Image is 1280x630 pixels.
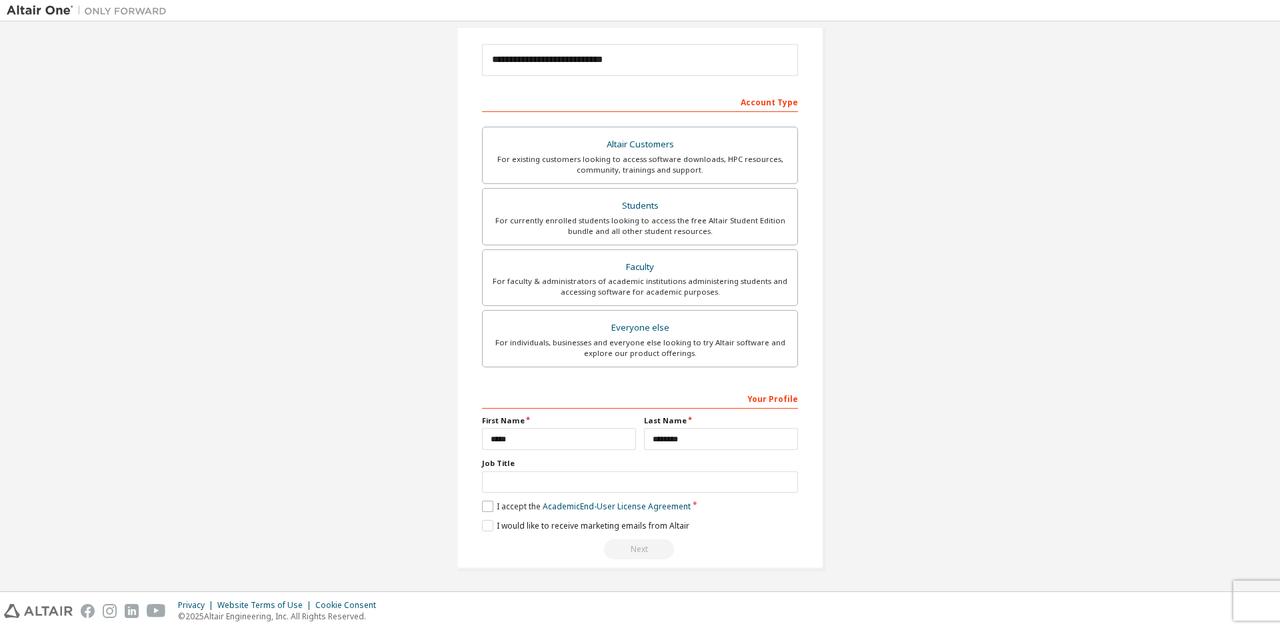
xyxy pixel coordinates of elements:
div: Students [491,197,789,215]
div: For currently enrolled students looking to access the free Altair Student Edition bundle and all ... [491,215,789,237]
img: altair_logo.svg [4,604,73,618]
img: youtube.svg [147,604,166,618]
div: Read and acccept EULA to continue [482,539,798,559]
div: For existing customers looking to access software downloads, HPC resources, community, trainings ... [491,154,789,175]
label: Job Title [482,458,798,469]
label: I accept the [482,501,691,512]
label: I would like to receive marketing emails from Altair [482,520,689,531]
p: © 2025 Altair Engineering, Inc. All Rights Reserved. [178,611,384,622]
div: Privacy [178,600,217,611]
img: instagram.svg [103,604,117,618]
a: Academic End-User License Agreement [543,501,691,512]
div: Account Type [482,91,798,112]
label: First Name [482,415,636,426]
div: For faculty & administrators of academic institutions administering students and accessing softwa... [491,276,789,297]
div: For individuals, businesses and everyone else looking to try Altair software and explore our prod... [491,337,789,359]
img: facebook.svg [81,604,95,618]
div: Your Profile [482,387,798,409]
label: Last Name [644,415,798,426]
div: Faculty [491,258,789,277]
div: Everyone else [491,319,789,337]
img: Altair One [7,4,173,17]
div: Altair Customers [491,135,789,154]
div: Cookie Consent [315,600,384,611]
img: linkedin.svg [125,604,139,618]
div: Website Terms of Use [217,600,315,611]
